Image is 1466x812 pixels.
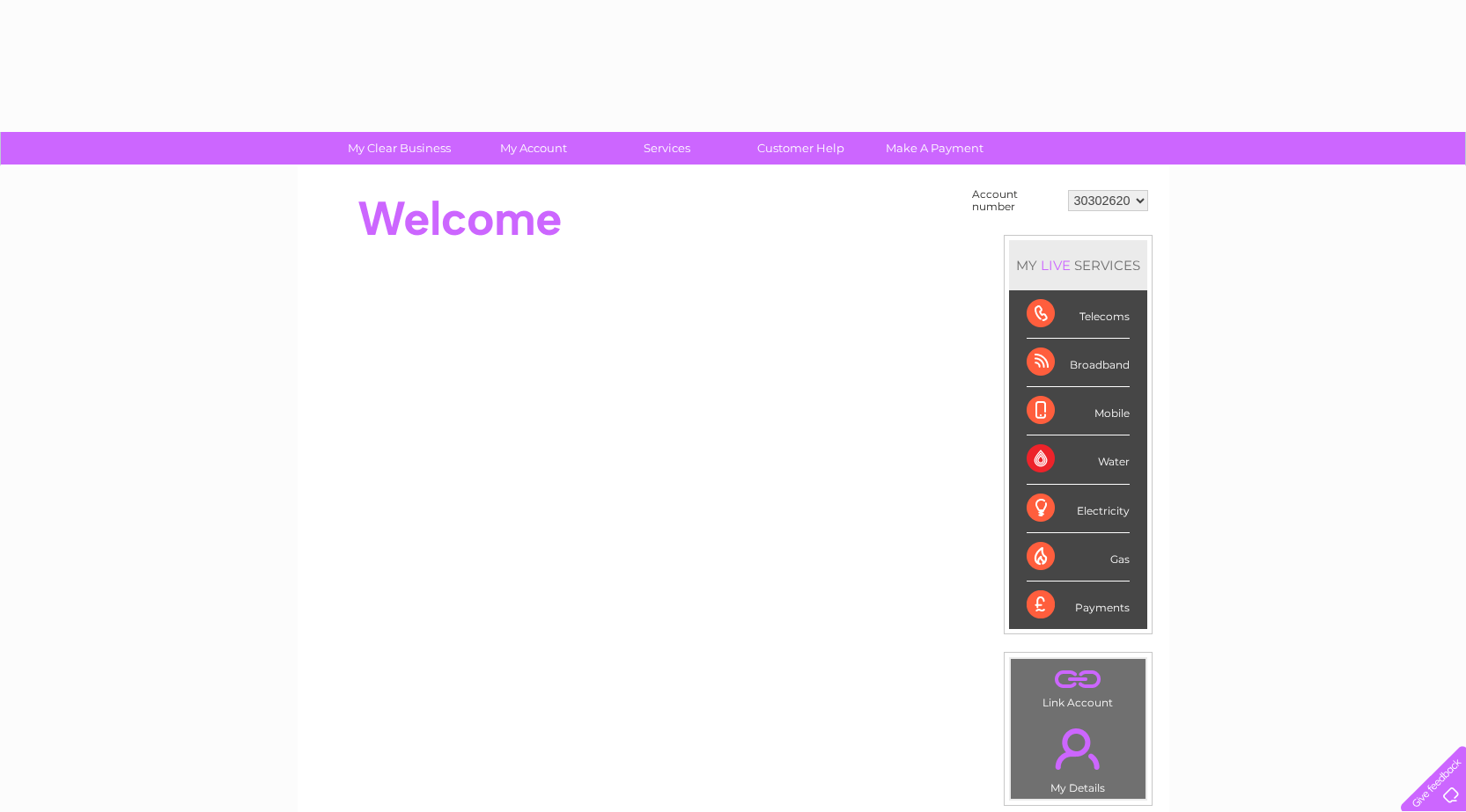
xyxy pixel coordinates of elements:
[728,132,873,165] a: Customer Help
[1009,240,1147,290] div: MY SERVICES
[862,132,1007,165] a: Make A Payment
[1027,290,1130,339] div: Telecoms
[1037,257,1074,274] div: LIVE
[1027,387,1130,435] div: Mobile
[1027,533,1130,582] div: Gas
[460,132,606,165] a: My Account
[1027,485,1130,533] div: Electricity
[327,132,472,165] a: My Clear Business
[1015,718,1141,779] a: .
[594,132,740,165] a: Services
[1015,663,1141,694] a: .
[1027,339,1130,387] div: Broadband
[1010,658,1146,713] td: Link Account
[1027,582,1130,629] div: Payments
[1027,435,1130,484] div: Water
[1010,713,1146,800] td: My Details
[968,184,1064,217] td: Account number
